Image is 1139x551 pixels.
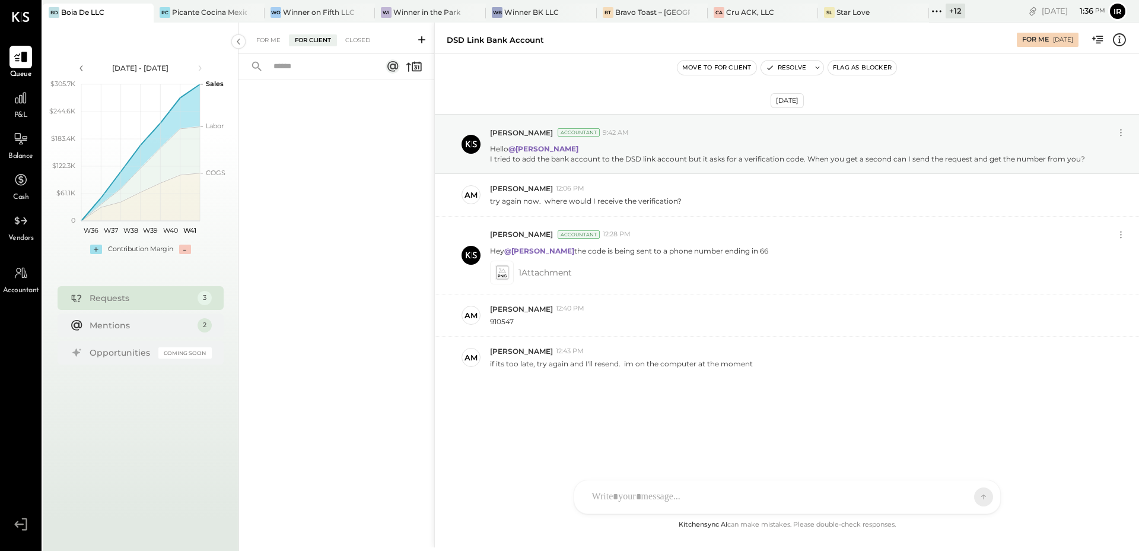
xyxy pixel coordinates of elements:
span: 9:42 AM [603,128,629,138]
div: Cru ACK, LLC [726,7,774,17]
div: SL [824,7,835,18]
div: Star Love [836,7,870,17]
div: Wo [271,7,281,18]
button: Resolve [761,61,811,75]
p: try again now. where would I receive the verification? [490,196,682,206]
a: Balance [1,128,41,162]
button: Ir [1108,2,1127,21]
text: W41 [183,226,196,235]
div: Contribution Margin [108,245,173,254]
div: Winner on Fifth LLC [283,7,355,17]
div: copy link [1027,5,1039,17]
div: Wi [381,7,392,18]
span: 12:06 PM [556,184,584,194]
div: Accountant [558,230,600,239]
text: Sales [206,80,224,88]
a: Cash [1,169,41,203]
a: P&L [1,87,41,121]
span: Cash [13,192,28,203]
div: Picante Cocina Mexicana Rest [172,7,247,17]
text: W37 [104,226,118,235]
div: + 12 [946,4,965,18]
span: P&L [14,110,28,121]
strong: @[PERSON_NAME] [508,144,578,153]
p: Hello [490,144,1085,164]
button: Flag as Blocker [828,61,896,75]
div: For Me [250,34,287,46]
div: Bravo Toast – [GEOGRAPHIC_DATA] [615,7,690,17]
strong: @[PERSON_NAME] [504,246,574,255]
div: 2 [198,318,212,332]
div: BD [49,7,59,18]
text: $244.6K [49,107,75,115]
div: AM [464,352,478,363]
text: $61.1K [56,189,75,197]
div: [DATE] [1042,5,1105,17]
span: 12:40 PM [556,304,584,313]
span: 12:28 PM [603,230,631,239]
text: 0 [71,216,75,224]
span: [PERSON_NAME] [490,346,553,356]
span: 1 Attachment [518,261,572,284]
button: Move to for client [677,61,756,75]
div: For Me [1022,35,1049,45]
div: For Client [289,34,337,46]
span: [PERSON_NAME] [490,229,553,239]
div: - [179,245,191,254]
div: Requests [90,292,192,304]
div: PC [160,7,170,18]
span: Balance [8,151,33,162]
div: Boia De LLC [61,7,104,17]
a: Queue [1,46,41,80]
div: [DATE] - [DATE] [90,63,191,73]
div: + [90,245,102,254]
text: COGS [206,169,225,177]
span: Accountant [3,286,39,296]
div: Winner BK LLC [504,7,559,17]
div: 3 [198,291,212,305]
p: if its too late, try again and I'll resend. im on the computer at the moment [490,359,753,369]
div: DSD Link Bank Account [447,34,544,46]
p: Hey the code is being sent to a phone number ending in 66 [490,246,768,256]
text: $122.3K [52,161,75,170]
div: Accountant [558,128,600,137]
div: WB [492,7,502,18]
span: Queue [10,69,32,80]
text: Labor [206,122,224,130]
div: Mentions [90,319,192,331]
div: CA [714,7,724,18]
div: AM [464,310,478,321]
div: Opportunities [90,347,152,359]
text: W40 [163,226,177,235]
span: [PERSON_NAME] [490,183,553,194]
text: W39 [143,226,158,235]
span: Vendors [8,233,34,244]
div: Winner in the Park [393,7,460,17]
text: W38 [123,226,138,235]
a: Vendors [1,210,41,244]
div: Closed [339,34,376,46]
div: [DATE] [1053,36,1073,44]
text: $183.4K [51,134,75,142]
div: AM [464,189,478,201]
span: [PERSON_NAME] [490,304,553,314]
div: [DATE] [771,93,804,108]
span: [PERSON_NAME] [490,128,553,138]
div: Coming Soon [158,347,212,359]
p: 910547 [490,316,514,327]
div: I tried to add the bank account to the DSD link account but it asks for a verification code. When... [490,154,1085,164]
div: BT [603,7,613,18]
span: 12:43 PM [556,347,584,356]
a: Accountant [1,262,41,296]
text: $305.7K [50,80,75,88]
text: W36 [84,226,98,235]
